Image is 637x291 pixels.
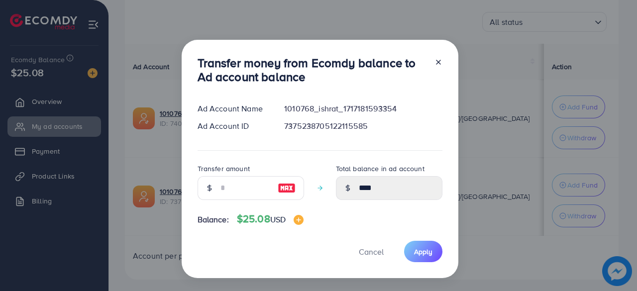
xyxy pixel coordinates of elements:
[346,241,396,262] button: Cancel
[278,182,296,194] img: image
[404,241,442,262] button: Apply
[198,164,250,174] label: Transfer amount
[190,103,277,114] div: Ad Account Name
[336,164,425,174] label: Total balance in ad account
[276,120,450,132] div: 7375238705122115585
[198,56,426,85] h3: Transfer money from Ecomdy balance to Ad account balance
[198,214,229,225] span: Balance:
[190,120,277,132] div: Ad Account ID
[270,214,286,225] span: USD
[414,247,432,257] span: Apply
[276,103,450,114] div: 1010768_ishrat_1717181593354
[294,215,304,225] img: image
[237,213,304,225] h4: $25.08
[359,246,384,257] span: Cancel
